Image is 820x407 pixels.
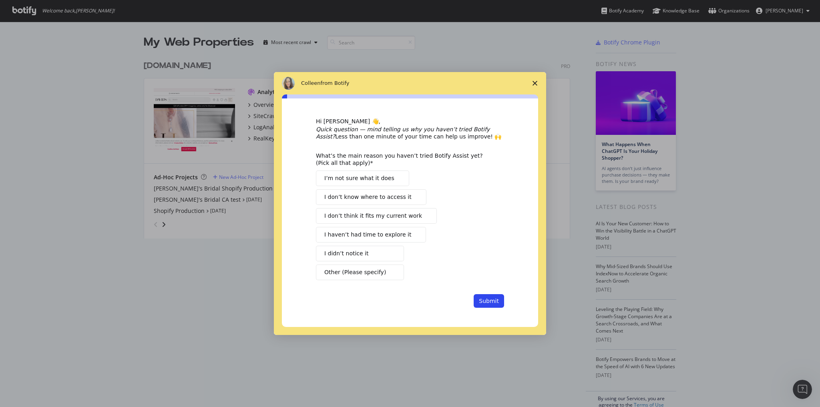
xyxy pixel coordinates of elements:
[316,265,404,280] button: Other (Please specify)
[316,208,437,224] button: I don’t think it fits my current work
[524,72,546,94] span: Close survey
[324,193,412,201] span: I don’t know where to access it
[316,170,409,186] button: I’m not sure what it does
[474,294,504,308] button: Submit
[324,249,368,258] span: I didn’t notice it
[324,212,422,220] span: I don’t think it fits my current work
[324,174,394,182] span: I’m not sure what it does
[324,231,411,239] span: I haven’t had time to explore it
[282,77,295,90] img: Profile image for Colleen
[301,80,321,86] span: Colleen
[321,80,350,86] span: from Botify
[316,118,504,126] div: Hi [PERSON_NAME] 👋,
[316,126,490,140] i: Quick question — mind telling us why you haven’t tried Botify Assist?
[324,268,386,277] span: Other (Please specify)
[316,246,404,261] button: I didn’t notice it
[316,227,426,243] button: I haven’t had time to explore it
[316,152,492,166] div: What’s the main reason you haven’t tried Botify Assist yet? (Pick all that apply)
[316,126,504,140] div: Less than one minute of your time can help us improve! 🙌
[316,189,426,205] button: I don’t know where to access it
